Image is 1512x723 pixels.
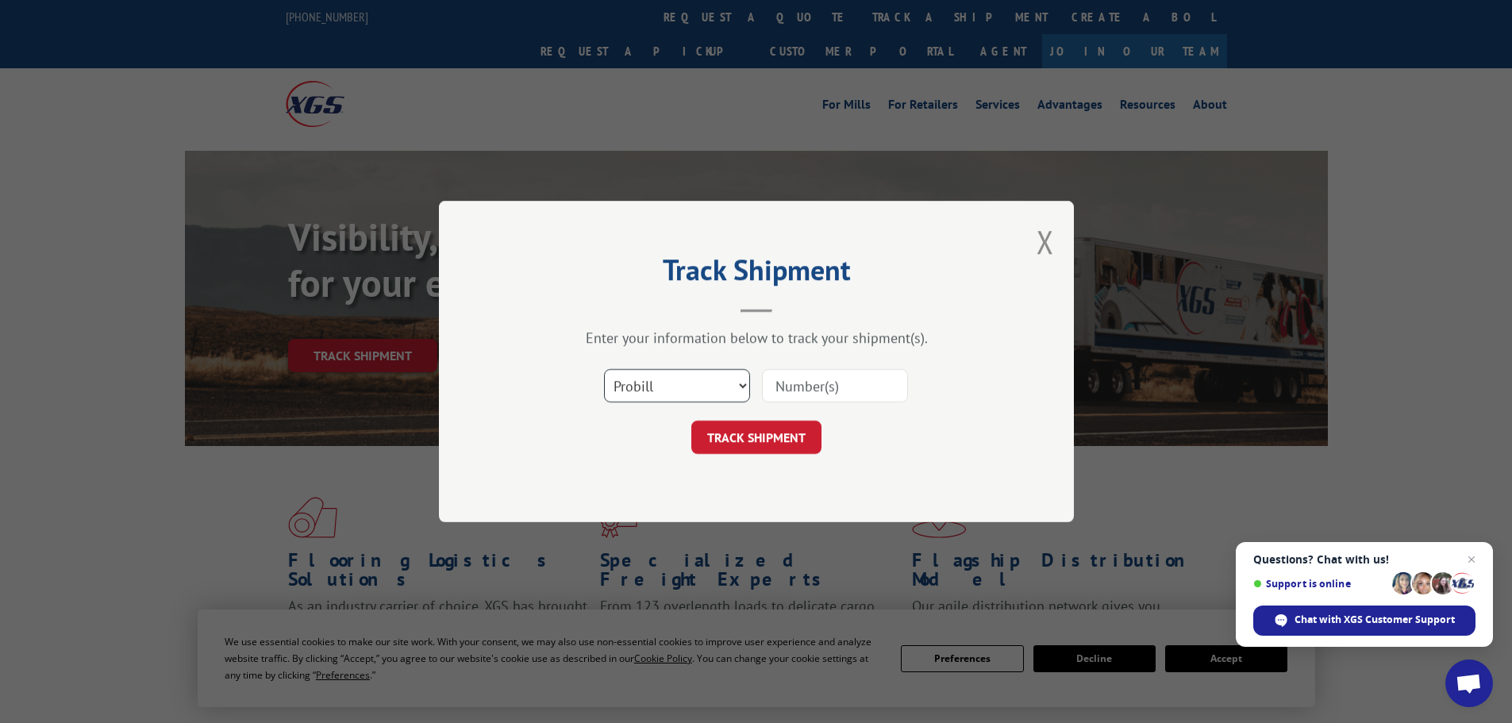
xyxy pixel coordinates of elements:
[691,421,821,454] button: TRACK SHIPMENT
[518,329,995,347] div: Enter your information below to track your shipment(s).
[1037,221,1054,263] button: Close modal
[1253,553,1475,566] span: Questions? Chat with us!
[1445,660,1493,707] div: Open chat
[762,369,908,402] input: Number(s)
[1253,606,1475,636] div: Chat with XGS Customer Support
[518,259,995,289] h2: Track Shipment
[1253,578,1387,590] span: Support is online
[1462,550,1481,569] span: Close chat
[1295,613,1455,627] span: Chat with XGS Customer Support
